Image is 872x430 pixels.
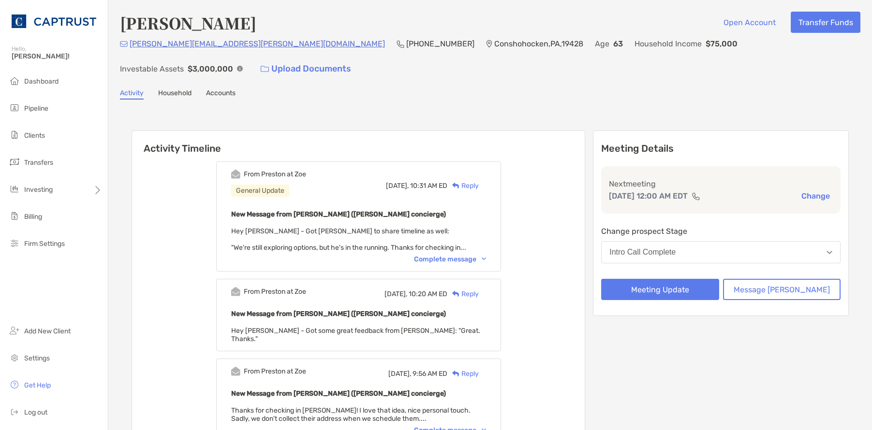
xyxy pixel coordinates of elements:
span: Billing [24,213,42,221]
img: Event icon [231,170,240,179]
button: Open Account [716,12,783,33]
span: Hey [PERSON_NAME] - Got [PERSON_NAME] to share timeline as well: "We're still exploring options, ... [231,227,466,252]
img: add_new_client icon [9,325,20,336]
span: [DATE], [384,290,407,298]
b: New Message from [PERSON_NAME] ([PERSON_NAME] concierge) [231,389,446,398]
span: 9:56 AM ED [413,370,447,378]
div: Complete message [414,255,486,263]
div: Reply [447,181,479,191]
p: $75,000 [706,38,738,50]
h4: [PERSON_NAME] [120,12,256,34]
img: logout icon [9,406,20,417]
a: Upload Documents [254,58,357,79]
div: Intro Call Complete [609,248,676,257]
button: Transfer Funds [791,12,860,33]
span: Add New Client [24,327,71,335]
img: transfers icon [9,156,20,168]
img: get-help icon [9,379,20,390]
p: Conshohocken , PA , 19428 [494,38,583,50]
p: Household Income [635,38,702,50]
a: Activity [120,89,144,100]
p: Change prospect Stage [601,225,841,237]
div: Reply [447,369,479,379]
p: 63 [613,38,623,50]
span: [DATE], [386,182,409,190]
img: CAPTRUST Logo [12,4,96,39]
span: 10:20 AM ED [409,290,447,298]
p: [PHONE_NUMBER] [406,38,474,50]
img: firm-settings icon [9,237,20,249]
span: 10:31 AM ED [410,182,447,190]
button: Intro Call Complete [601,241,841,263]
p: Investable Assets [120,63,184,75]
img: communication type [692,192,700,200]
img: clients icon [9,129,20,141]
button: Message [PERSON_NAME] [723,279,841,300]
b: New Message from [PERSON_NAME] ([PERSON_NAME] concierge) [231,210,446,218]
a: Household [158,89,192,100]
span: Dashboard [24,77,59,86]
p: $3,000,000 [188,63,233,75]
div: Reply [447,289,479,299]
a: Accounts [206,89,236,100]
img: Phone Icon [397,40,404,48]
img: pipeline icon [9,102,20,114]
div: From Preston at Zoe [244,170,306,178]
span: Transfers [24,158,53,167]
p: [PERSON_NAME][EMAIL_ADDRESS][PERSON_NAME][DOMAIN_NAME] [130,38,385,50]
img: investing icon [9,183,20,195]
img: Event icon [231,287,240,296]
span: [PERSON_NAME]! [12,52,102,60]
span: Clients [24,131,45,140]
div: General Update [231,185,289,197]
span: Log out [24,408,47,416]
div: From Preston at Zoe [244,287,306,296]
img: Info Icon [237,66,243,72]
h6: Activity Timeline [132,131,585,154]
img: button icon [261,66,269,72]
span: Thanks for checking in [PERSON_NAME]! I love that idea, nice personal touch. Sadly, we don't coll... [231,406,471,423]
span: Hey [PERSON_NAME] - Got some great feedback from [PERSON_NAME]: "Great. Thanks." [231,327,480,343]
span: Firm Settings [24,240,65,248]
img: Open dropdown arrow [827,251,832,254]
img: Reply icon [452,291,459,297]
img: dashboard icon [9,75,20,86]
img: Reply icon [452,183,459,189]
img: Reply icon [452,371,459,377]
span: Pipeline [24,104,48,113]
p: [DATE] 12:00 AM EDT [609,190,688,202]
span: Investing [24,186,53,194]
b: New Message from [PERSON_NAME] ([PERSON_NAME] concierge) [231,310,446,318]
button: Meeting Update [601,279,719,300]
span: Get Help [24,381,51,389]
img: settings icon [9,352,20,363]
span: [DATE], [388,370,411,378]
img: Event icon [231,367,240,376]
button: Change [798,191,833,201]
img: Chevron icon [482,258,486,260]
p: Age [595,38,609,50]
p: Next meeting [609,178,833,190]
span: Settings [24,354,50,362]
div: From Preston at Zoe [244,367,306,375]
img: billing icon [9,210,20,222]
img: Email Icon [120,41,128,47]
img: Location Icon [486,40,492,48]
p: Meeting Details [601,143,841,155]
